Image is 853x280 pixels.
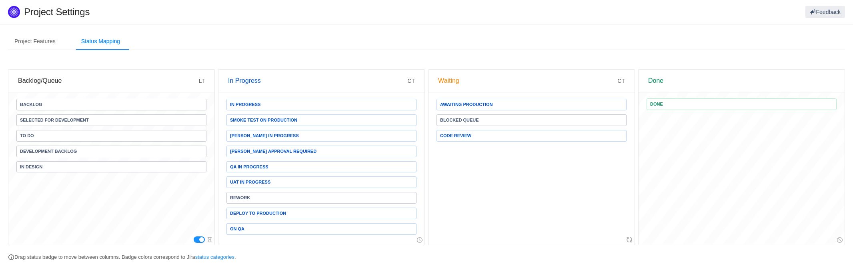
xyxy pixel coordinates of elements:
span: QA in Progress [230,165,268,169]
div: Status Mapping [75,32,126,50]
span: Blocked Queue [440,118,479,122]
div: Project Features [8,32,62,50]
i: icon: clock-circle [417,237,422,243]
span: Done [650,102,663,106]
span: Smoke Test On Production [230,118,297,122]
span: On QA [230,227,244,231]
span: Code Review [440,134,471,138]
div: In Progress [228,70,407,92]
i: icon: stop [837,237,843,243]
span: CT [617,78,625,84]
span: Awaiting Production [440,102,493,107]
span: [PERSON_NAME] In Progress [230,134,299,138]
span: Development Backlog [20,149,77,154]
span: Backlog [20,102,42,107]
button: Feedback [805,6,845,18]
span: Rework [230,196,250,200]
span: In Progress [230,102,260,107]
div: Done [648,70,835,92]
div: Waiting [438,70,617,92]
span: LT [199,78,205,84]
span: [PERSON_NAME] Approval Required [230,149,316,154]
div: Backlog/Queue [18,70,199,92]
p: Drag status badge to move between columns. Badge colors correspond to Jira . [8,253,845,261]
h1: Project Settings [24,6,509,18]
span: In Design [20,165,42,169]
img: Quantify [8,6,20,18]
span: Selected for Development [20,118,89,122]
a: status categories [195,254,234,260]
span: To Do [20,134,34,138]
span: Deploy to Production [230,211,286,216]
span: CT [407,78,415,84]
span: UAT in Progress [230,180,270,184]
i: icon: hourglass [207,237,212,242]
